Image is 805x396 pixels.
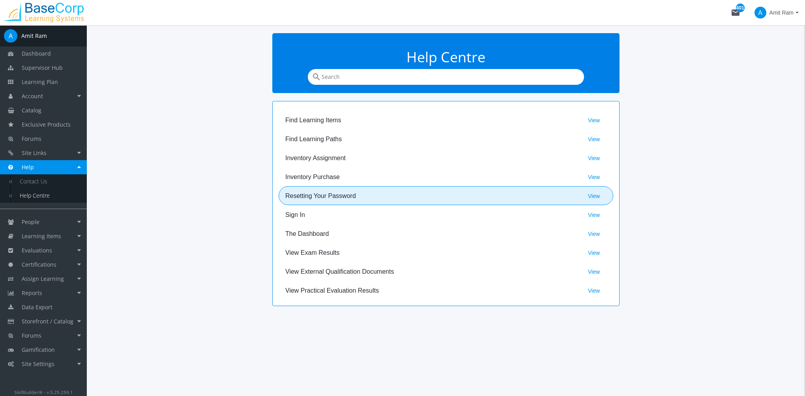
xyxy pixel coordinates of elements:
span: Account [22,92,43,100]
span: Site Settings [22,360,54,368]
h3: inventory purchase [285,174,581,181]
span: View [588,227,600,241]
span: Learning Plan [22,78,58,86]
span: Site Links [22,149,47,157]
span: Assign Learning [22,275,64,282]
button: View [581,170,607,184]
span: Learning Items [22,232,61,240]
span: Amit Ram [769,6,794,20]
span: Evaluations [22,247,52,254]
h3: view practical evaluation results [285,287,581,294]
a: Contact Us [12,174,87,189]
span: Data Export [22,303,52,311]
span: Gamification [22,346,55,353]
span: Certifications [22,261,56,268]
button: View [581,113,607,127]
span: View [588,208,600,222]
h3: resetting your password [285,192,581,200]
h3: find learning paths [285,136,581,143]
span: View [588,284,600,298]
span: People [22,218,39,226]
h3: view external qualification documents [285,268,581,275]
span: View [588,189,600,203]
button: View [581,265,607,279]
h3: find learning items [285,117,581,124]
span: A [754,7,766,19]
span: Help [22,163,34,171]
button: View [581,189,607,203]
span: View [588,265,600,279]
button: View [581,227,607,241]
a: Help Centre [12,189,87,203]
span: View [588,246,600,260]
span: Supervisor Hub [22,64,63,71]
button: View [581,208,607,222]
span: Storefront / Catalog [22,318,73,325]
span: A [4,29,17,43]
h3: sign in [285,211,581,219]
h3: inventory assignment [285,155,581,162]
div: Amit Ram [21,32,47,40]
span: View [588,113,600,127]
span: Catalog [22,106,41,114]
span: Forums [22,135,41,142]
button: View [581,132,607,146]
span: Exclusive Products [22,121,71,128]
span: Forums [22,332,41,339]
button: View [581,246,607,260]
button: View [581,151,607,165]
span: View [588,132,600,146]
span: Reports [22,289,42,297]
small: SkillBuilder® - v.5.25.259.1 [14,389,73,395]
input: Search [308,69,584,85]
button: View [581,284,607,298]
span: View [588,151,600,165]
mat-icon: mail [731,8,740,17]
h1: Help Centre [281,49,611,65]
h3: the dashboard [285,230,581,237]
span: View [588,170,600,184]
h3: view exam results [285,249,581,256]
span: Dashboard [22,50,51,57]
